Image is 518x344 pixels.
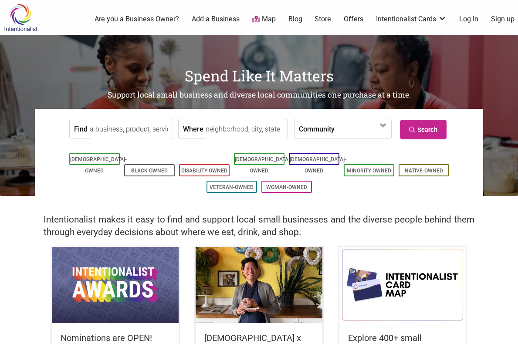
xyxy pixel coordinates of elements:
[252,14,276,24] a: Map
[192,14,240,24] a: Add a Business
[347,168,391,174] a: Minority-Owned
[90,119,169,139] input: a business, product, service
[491,14,515,24] a: Sign up
[131,168,168,174] a: Black-Owned
[210,184,254,190] a: Veteran-Owned
[288,14,302,24] a: Blog
[290,156,346,174] a: [DEMOGRAPHIC_DATA]-Owned
[196,247,322,323] img: King Donuts - Hong Chhuor
[235,156,291,174] a: [DEMOGRAPHIC_DATA]-Owned
[95,14,179,24] a: Are you a Business Owner?
[183,119,203,138] label: Where
[266,184,307,190] a: Woman-Owned
[74,119,88,138] label: Find
[299,119,335,138] label: Community
[376,14,447,24] a: Intentionalist Cards
[344,14,363,24] a: Offers
[405,168,443,174] a: Native-Owned
[206,119,285,139] input: neighborhood, city, state
[70,156,127,174] a: [DEMOGRAPHIC_DATA]-Owned
[44,213,474,239] h2: Intentionalist makes it easy to find and support local small businesses and the diverse people be...
[400,120,447,139] a: Search
[52,247,179,323] img: Intentionalist Awards
[61,332,170,344] h5: Nominations are OPEN!
[459,14,478,24] a: Log In
[315,14,331,24] a: Store
[339,247,466,323] img: Intentionalist Card Map
[181,168,227,174] a: Disability-Owned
